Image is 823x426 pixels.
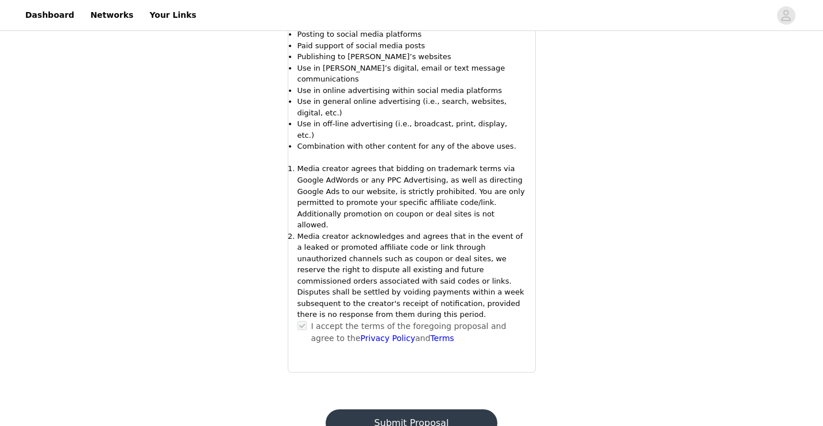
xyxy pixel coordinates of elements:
[311,320,526,344] p: I accept the terms of the foregoing proposal and agree to the and
[83,2,140,28] a: Networks
[297,118,526,141] li: Use in off-line advertising (i.e., broadcast, print, display, etc.)
[297,163,526,230] li: Media creator agrees that bidding on trademark terms via Google AdWords or any PPC Advertising, a...
[297,96,526,118] li: Use in general online advertising (i.e., search, websites, digital, etc.)
[430,334,454,343] a: Terms
[297,85,526,96] li: Use in online advertising within social media platforms
[18,2,81,28] a: Dashboard
[781,6,791,25] div: avatar
[142,2,203,28] a: Your Links
[297,63,526,85] li: Use in [PERSON_NAME]’s digital, email or text message communications
[297,141,526,152] li: Combination with other content for any of the above uses.
[297,29,526,40] li: Posting to social media platforms
[297,40,526,52] li: Paid support of social media posts
[297,51,526,63] li: Publishing to [PERSON_NAME]’s websites
[297,231,526,320] li: Media creator acknowledges and agrees that in the event of a leaked or promoted affiliate code or...
[361,334,415,343] a: Privacy Policy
